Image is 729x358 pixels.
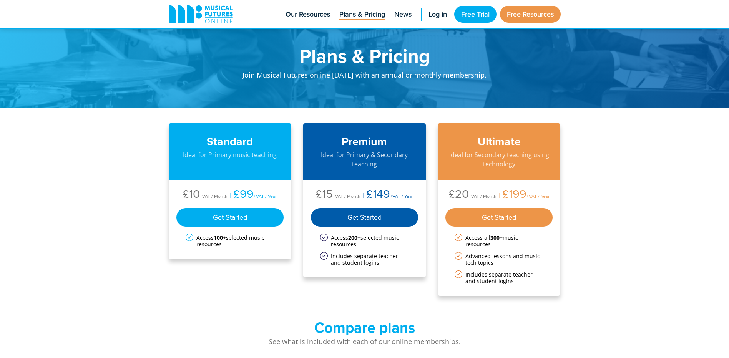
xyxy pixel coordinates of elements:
[449,188,497,202] li: £20
[348,234,360,241] strong: 200+
[428,9,447,20] span: Log in
[311,135,418,148] h3: Premium
[360,188,413,202] li: £149
[183,188,228,202] li: £10
[333,193,360,199] span: +VAT / Month
[214,234,226,241] strong: 100+
[445,150,553,169] p: Ideal for Secondary teaching using technology
[445,208,553,227] div: Get Started
[394,9,412,20] span: News
[176,208,284,227] div: Get Started
[311,150,418,169] p: Ideal for Primary & Secondary teaching
[390,193,413,199] span: +VAT / Year
[254,193,277,199] span: +VAT / Year
[526,193,550,199] span: +VAT / Year
[169,319,561,336] h2: Compare plans
[186,234,275,247] li: Access selected music resources
[215,65,515,89] p: Join Musical Futures online [DATE] with an annual or monthly membership.
[286,9,330,20] span: Our Resources
[500,6,561,23] a: Free Resources
[215,46,515,65] h1: Plans & Pricing
[469,193,497,199] span: +VAT / Month
[455,271,544,284] li: Includes separate teacher and student logins
[228,188,277,202] li: £99
[497,188,550,202] li: £199
[455,234,544,247] li: Access all music resources
[200,193,228,199] span: +VAT / Month
[176,150,284,159] p: Ideal for Primary music teaching
[320,234,409,247] li: Access selected music resources
[454,6,497,23] a: Free Trial
[176,135,284,148] h3: Standard
[311,208,418,227] div: Get Started
[455,253,544,266] li: Advanced lessons and music tech topics
[320,253,409,266] li: Includes separate teacher and student logins
[316,188,360,202] li: £15
[445,135,553,148] h3: Ultimate
[490,234,503,241] strong: 300+
[339,9,385,20] span: Plans & Pricing
[169,336,561,347] p: See what is included with each of our online memberships.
